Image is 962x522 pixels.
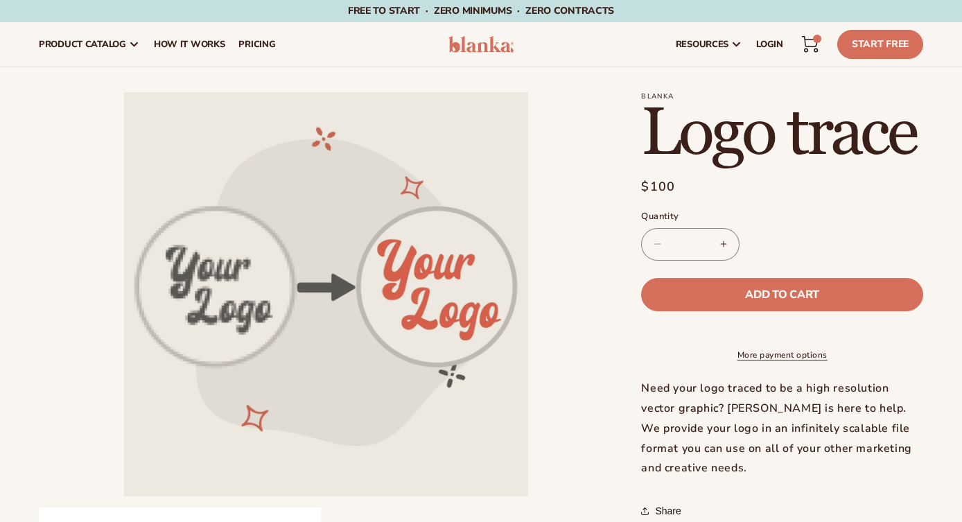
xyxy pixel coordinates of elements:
span: $100 [641,177,675,196]
span: resources [676,39,728,50]
a: How It Works [147,22,232,67]
span: How It Works [154,39,225,50]
span: product catalog [39,39,126,50]
h1: Logo trace [641,101,923,167]
a: resources [669,22,749,67]
span: 1 [816,35,817,43]
label: Quantity [641,210,923,224]
a: Start Free [837,30,923,59]
span: LOGIN [756,39,783,50]
span: pricing [238,39,275,50]
img: logo [448,36,514,53]
div: Need your logo traced to be a high resolution vector graphic? [PERSON_NAME] is here to help. We p... [641,379,923,478]
p: Blanka [641,92,923,101]
button: Add to cart [641,278,923,311]
span: Free to start · ZERO minimums · ZERO contracts [348,4,614,17]
span: Add to cart [745,289,819,300]
a: More payment options [641,349,923,361]
a: product catalog [32,22,147,67]
a: LOGIN [749,22,790,67]
a: pricing [231,22,282,67]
